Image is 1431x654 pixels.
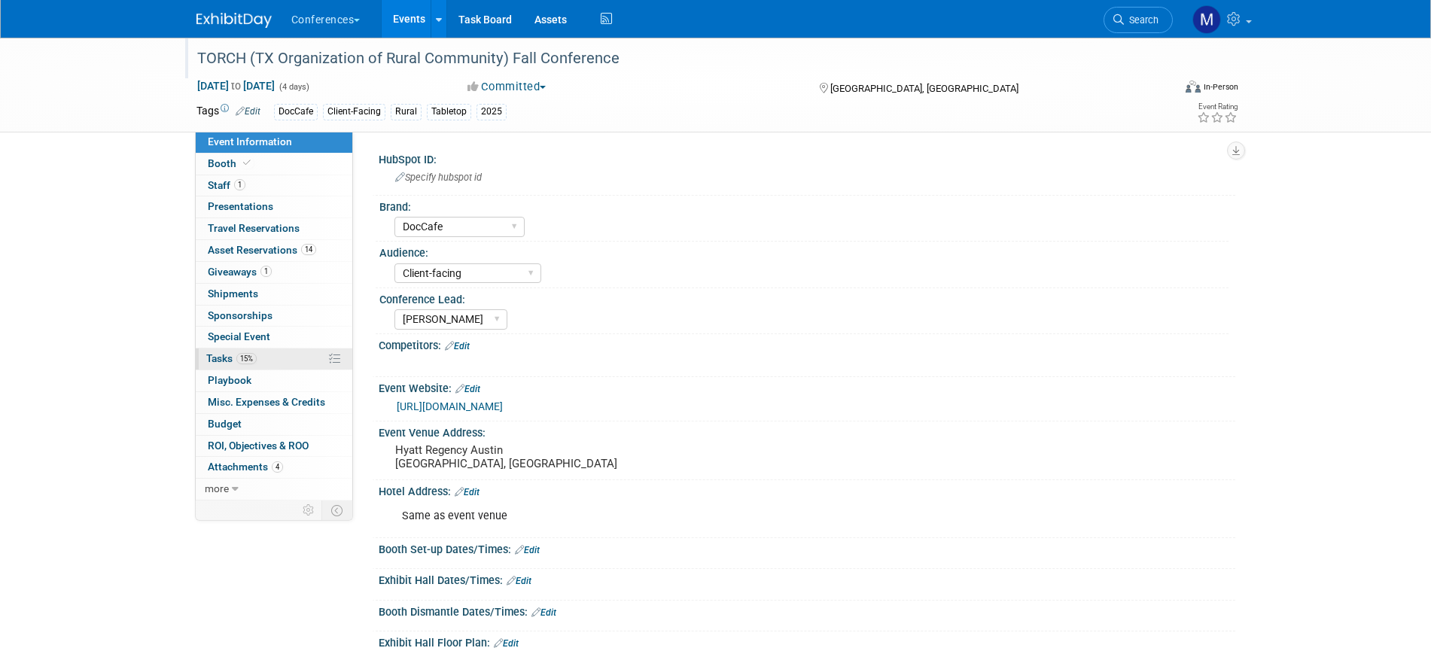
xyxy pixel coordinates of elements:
[208,244,316,256] span: Asset Reservations
[208,135,292,148] span: Event Information
[192,45,1150,72] div: TORCH (TX Organization of Rural Community) Fall Conference
[379,421,1235,440] div: Event Venue Address:
[196,262,352,283] a: Giveaways1
[208,222,300,234] span: Travel Reservations
[243,159,251,167] i: Booth reservation complete
[208,200,273,212] span: Presentations
[1197,103,1238,111] div: Event Rating
[395,172,482,183] span: Specify hubspot id
[379,538,1235,558] div: Booth Set-up Dates/Times:
[196,103,260,120] td: Tags
[205,482,229,494] span: more
[1104,7,1173,33] a: Search
[208,461,283,473] span: Attachments
[379,148,1235,167] div: HubSpot ID:
[229,80,243,92] span: to
[272,461,283,473] span: 4
[274,104,318,120] div: DocCafe
[208,309,272,321] span: Sponsorships
[236,353,257,364] span: 15%
[196,392,352,413] a: Misc. Expenses & Credits
[445,341,470,351] a: Edit
[208,418,242,430] span: Budget
[379,569,1235,589] div: Exhibit Hall Dates/Times:
[462,79,552,95] button: Committed
[379,631,1235,651] div: Exhibit Hall Floor Plan:
[515,545,540,555] a: Edit
[196,479,352,500] a: more
[196,79,276,93] span: [DATE] [DATE]
[301,244,316,255] span: 14
[830,83,1018,94] span: [GEOGRAPHIC_DATA], [GEOGRAPHIC_DATA]
[208,287,258,300] span: Shipments
[196,370,352,391] a: Playbook
[1124,14,1159,26] span: Search
[1203,81,1238,93] div: In-Person
[196,457,352,478] a: Attachments4
[196,436,352,457] a: ROI, Objectives & ROO
[494,638,519,649] a: Edit
[1192,5,1221,34] img: Marygrace LeGros
[196,327,352,348] a: Special Event
[196,154,352,175] a: Booth
[379,288,1229,307] div: Conference Lead:
[1084,78,1239,101] div: Event Format
[196,414,352,435] a: Budget
[455,384,480,394] a: Edit
[476,104,507,120] div: 2025
[208,266,272,278] span: Giveaways
[260,266,272,277] span: 1
[196,306,352,327] a: Sponsorships
[208,157,254,169] span: Booth
[455,487,480,497] a: Edit
[397,400,503,412] a: [URL][DOMAIN_NAME]
[196,218,352,239] a: Travel Reservations
[323,104,385,120] div: Client-Facing
[296,500,322,520] td: Personalize Event Tab Strip
[391,501,1070,531] div: Same as event venue
[379,377,1235,397] div: Event Website:
[395,443,719,470] pre: Hyatt Regency Austin [GEOGRAPHIC_DATA], [GEOGRAPHIC_DATA]
[321,500,352,520] td: Toggle Event Tabs
[208,179,245,191] span: Staff
[196,196,352,217] a: Presentations
[278,82,309,92] span: (4 days)
[379,601,1235,620] div: Booth Dismantle Dates/Times:
[531,607,556,618] a: Edit
[507,576,531,586] a: Edit
[196,284,352,305] a: Shipments
[379,242,1229,260] div: Audience:
[196,132,352,153] a: Event Information
[1186,81,1201,93] img: Format-Inperson.png
[379,334,1235,354] div: Competitors:
[379,480,1235,500] div: Hotel Address:
[196,175,352,196] a: Staff1
[208,440,309,452] span: ROI, Objectives & ROO
[196,240,352,261] a: Asset Reservations14
[234,179,245,190] span: 1
[196,348,352,370] a: Tasks15%
[236,106,260,117] a: Edit
[391,104,422,120] div: Rural
[379,196,1229,214] div: Brand:
[208,330,270,342] span: Special Event
[208,374,251,386] span: Playbook
[206,352,257,364] span: Tasks
[208,396,325,408] span: Misc. Expenses & Credits
[196,13,272,28] img: ExhibitDay
[427,104,471,120] div: Tabletop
